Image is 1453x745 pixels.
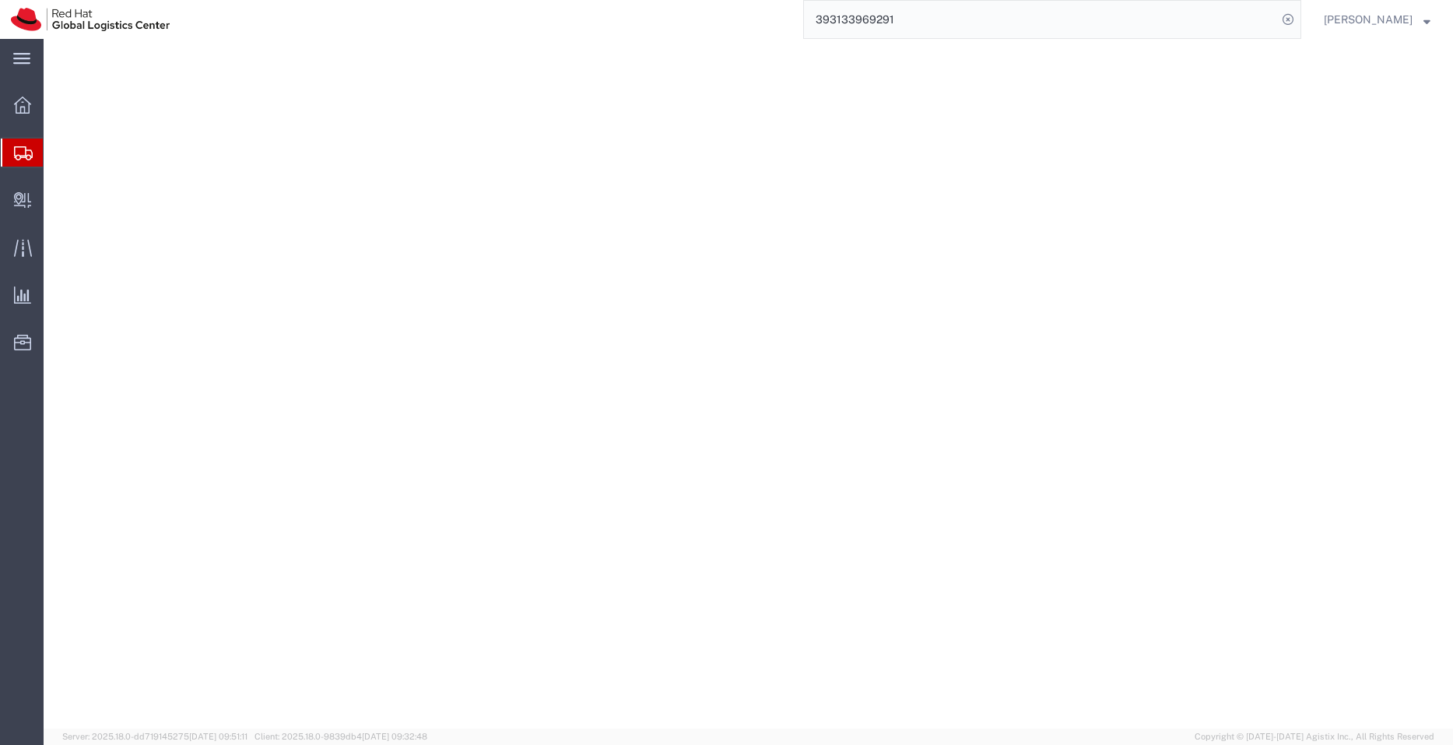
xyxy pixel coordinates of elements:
img: logo [11,8,170,31]
span: Pallav Sen Gupta [1324,11,1413,28]
span: [DATE] 09:51:11 [189,732,247,741]
span: Server: 2025.18.0-dd719145275 [62,732,247,741]
button: [PERSON_NAME] [1323,10,1431,29]
iframe: FS Legacy Container [44,39,1453,729]
span: Client: 2025.18.0-9839db4 [254,732,427,741]
span: [DATE] 09:32:48 [362,732,427,741]
input: Search for shipment number, reference number [804,1,1277,38]
span: Copyright © [DATE]-[DATE] Agistix Inc., All Rights Reserved [1195,730,1434,743]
